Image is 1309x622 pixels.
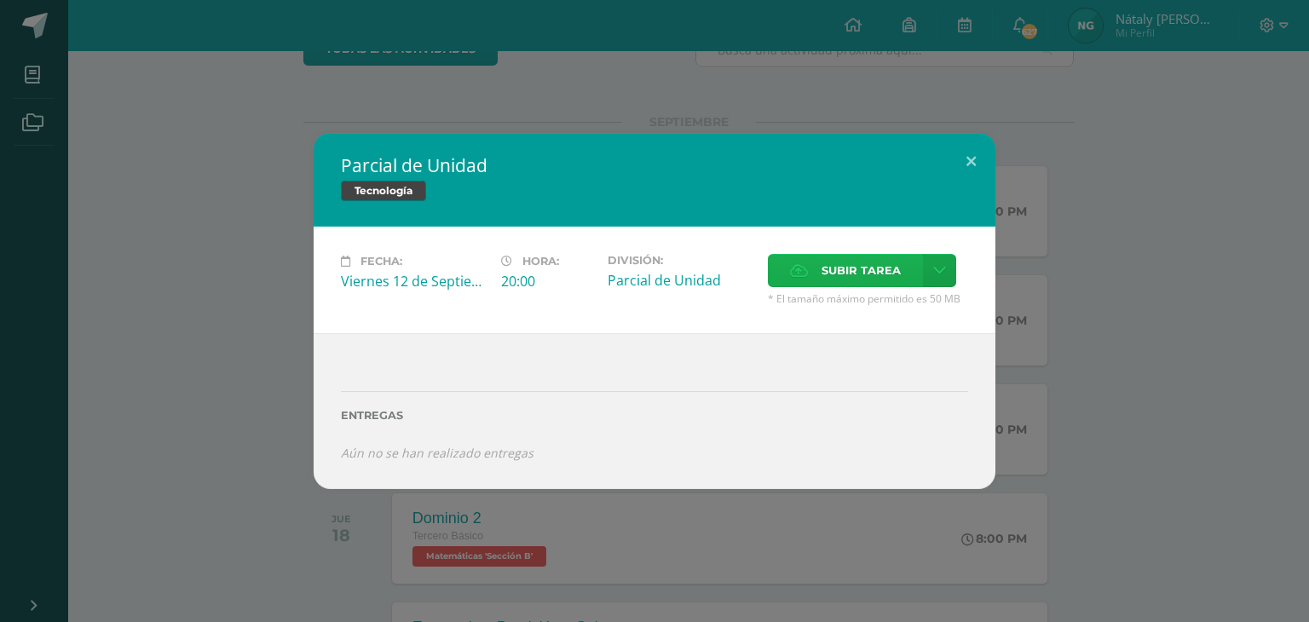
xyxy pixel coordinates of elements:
button: Close (Esc) [947,133,995,191]
span: * El tamaño máximo permitido es 50 MB [768,291,968,306]
div: Parcial de Unidad [608,271,754,290]
div: Viernes 12 de Septiembre [341,272,487,291]
span: Hora: [522,255,559,268]
div: 20:00 [501,272,594,291]
span: Subir tarea [822,255,901,286]
h2: Parcial de Unidad [341,153,968,177]
label: División: [608,254,754,267]
i: Aún no se han realizado entregas [341,445,533,461]
label: Entregas [341,409,968,422]
span: Fecha: [360,255,402,268]
span: Tecnología [341,181,426,201]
